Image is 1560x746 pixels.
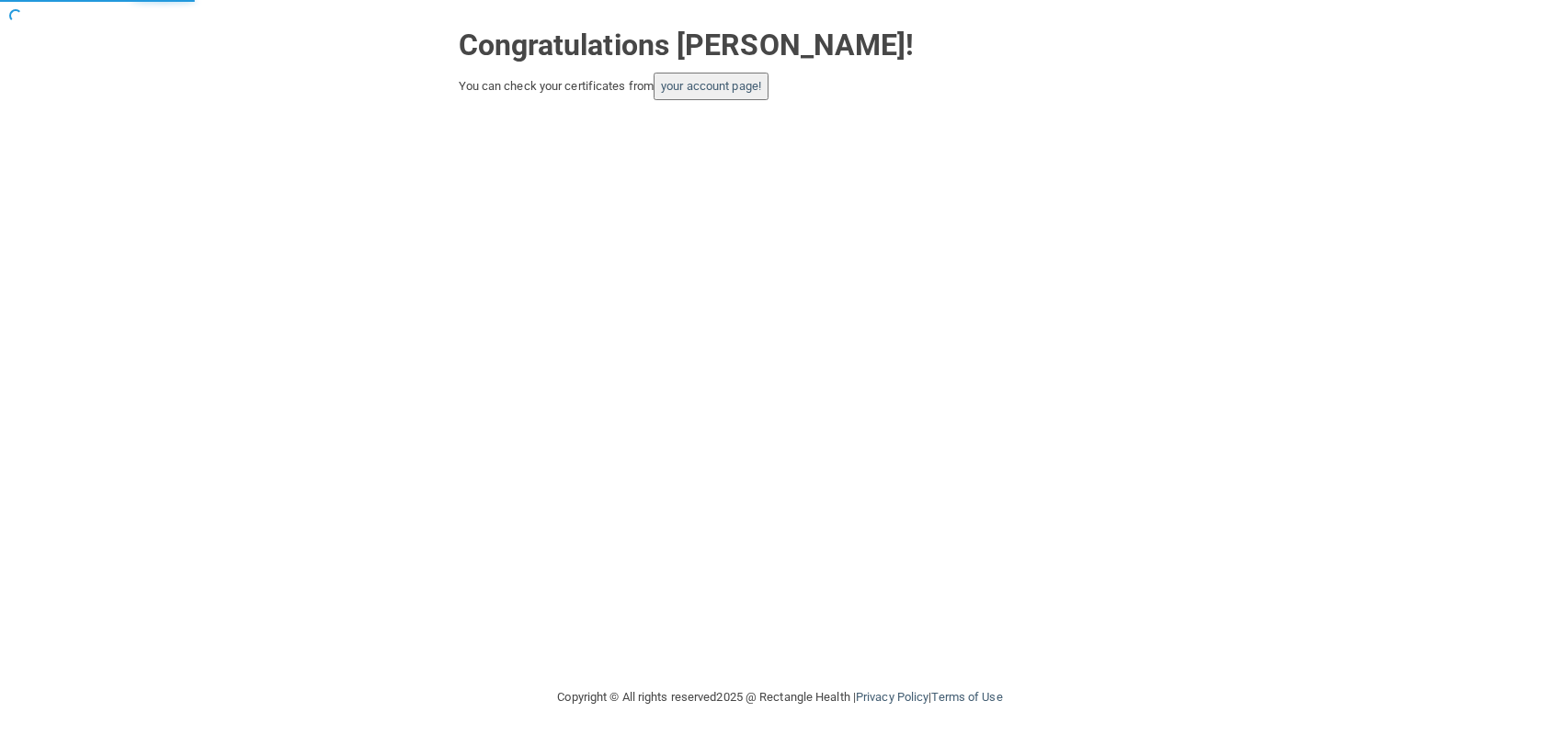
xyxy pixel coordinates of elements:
div: Copyright © All rights reserved 2025 @ Rectangle Health | | [445,668,1116,727]
strong: Congratulations [PERSON_NAME]! [459,28,915,62]
div: You can check your certificates from [459,73,1102,100]
button: your account page! [654,73,769,100]
a: Terms of Use [931,690,1002,704]
a: Privacy Policy [856,690,928,704]
a: your account page! [661,79,761,93]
